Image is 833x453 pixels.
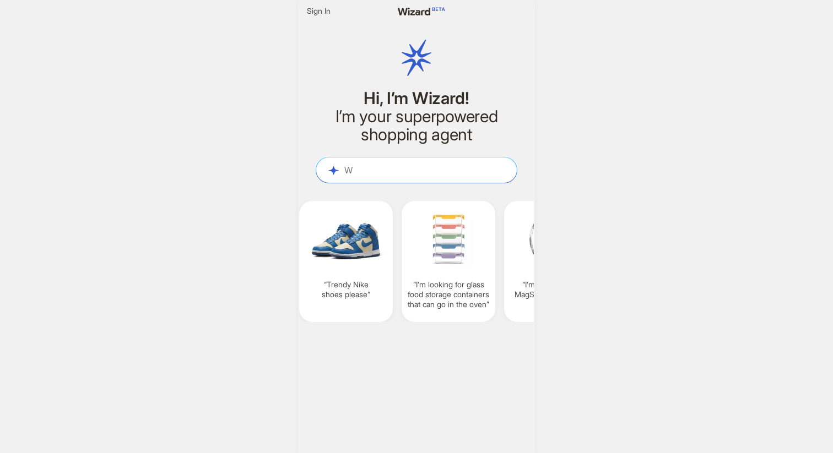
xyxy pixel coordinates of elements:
span: Sign In [307,6,331,16]
img: Trendy%20Nike%20shoes%20please-499f93c8.png [304,208,388,271]
img: I'm%20looking%20for%20a%20MagSafe%20pop%20socket-66ee9958.png [509,208,593,271]
button: Sign In [302,4,335,18]
h1: Hi, I’m Wizard! [316,89,517,107]
h2: I’m your superpowered shopping agent [316,107,517,144]
img: I'm%20looking%20for%20glass%20food%20storage%20containers%20that%20can%20go%20in%20the%20oven-8aa... [406,208,491,271]
div: Trendy Nike shoes please [299,201,393,322]
div: I’m looking for a MagSafe pop socket [504,201,598,322]
div: I’m looking for glass food storage containers that can go in the oven [402,201,495,322]
q: I’m looking for glass food storage containers that can go in the oven [406,280,491,310]
q: I’m looking for a MagSafe pop socket [509,280,593,299]
q: Trendy Nike shoes please [304,280,388,299]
